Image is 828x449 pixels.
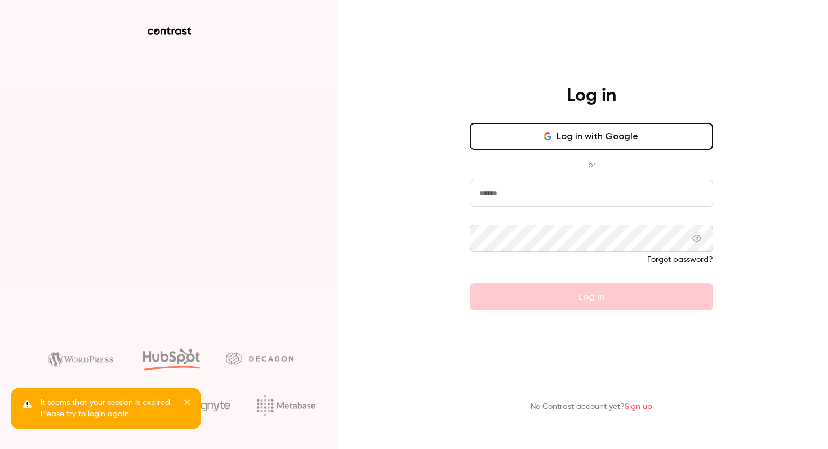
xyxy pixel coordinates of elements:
a: Sign up [625,403,652,411]
button: close [184,397,192,411]
p: No Contrast account yet? [531,401,652,413]
h4: Log in [567,85,616,107]
span: or [582,159,601,171]
img: decagon [226,352,293,364]
button: Log in with Google [470,123,713,150]
p: It seems that your session is expired. Please try to login again [41,397,176,420]
a: Forgot password? [647,256,713,264]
